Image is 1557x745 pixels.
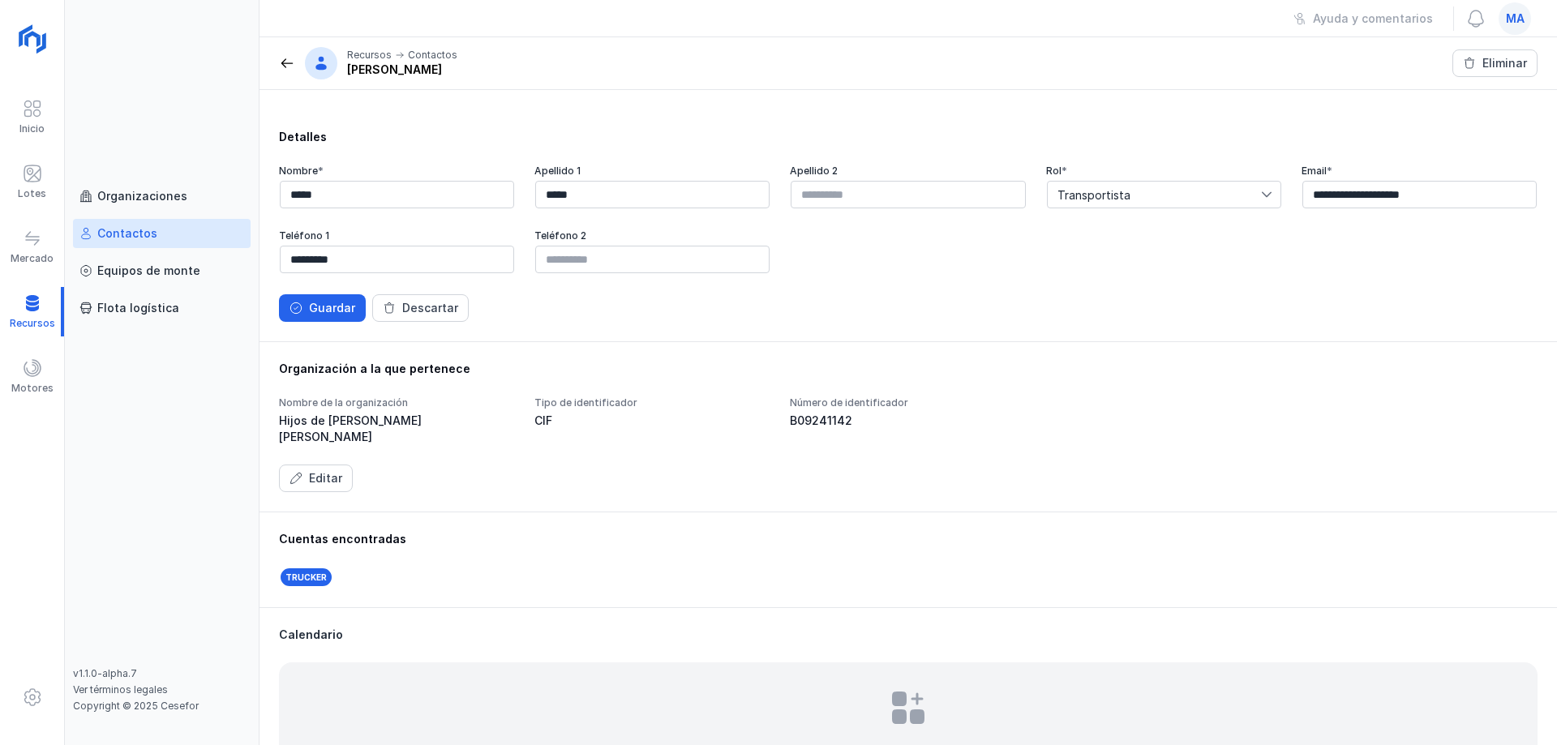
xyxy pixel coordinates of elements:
[347,49,392,62] div: Recursos
[12,19,53,59] img: logoRight.svg
[279,413,515,445] div: Hijos de [PERSON_NAME] [PERSON_NAME]
[11,252,54,265] div: Mercado
[1048,182,1261,208] span: Transportista
[97,225,157,242] div: Contactos
[1452,49,1538,77] button: Eliminar
[19,122,45,135] div: Inicio
[11,382,54,395] div: Motores
[402,300,458,316] div: Descartar
[1482,55,1527,71] div: Eliminar
[790,396,1026,409] div: Número de identificador
[309,300,355,316] div: Guardar
[279,294,366,322] button: Guardar
[408,49,457,62] div: Contactos
[534,229,770,242] div: Teléfono 2
[73,700,251,713] div: Copyright © 2025 Cesefor
[1283,5,1443,32] button: Ayuda y comentarios
[279,165,515,177] div: Nombre
[279,465,353,492] button: Editar
[97,263,200,279] div: Equipos de monte
[73,219,251,248] a: Contactos
[279,396,515,409] div: Nombre de la organización
[97,300,179,316] div: Flota logística
[73,683,168,696] a: Ver términos legales
[1302,165,1538,177] div: Email
[534,165,770,177] div: Apellido 1
[347,62,457,78] div: [PERSON_NAME]
[1506,11,1525,27] span: ma
[534,413,770,429] div: CIF
[279,531,1538,547] div: Cuentas encontradas
[372,294,469,322] button: Descartar
[279,129,1538,145] div: Detalles
[73,182,251,211] a: Organizaciones
[534,396,770,409] div: Tipo de identificador
[279,567,333,588] div: Trucker
[1046,165,1282,177] div: Rol
[279,627,1538,643] div: Calendario
[73,256,251,285] a: Equipos de monte
[73,293,251,323] a: Flota logística
[279,229,515,242] div: Teléfono 1
[279,361,1538,377] div: Organización a la que pertenece
[1313,11,1433,27] div: Ayuda y comentarios
[18,187,46,200] div: Lotes
[790,413,1026,429] div: B09241142
[790,165,1026,177] div: Apellido 2
[73,667,251,680] div: v1.1.0-alpha.7
[97,188,187,204] div: Organizaciones
[309,470,342,486] div: Editar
